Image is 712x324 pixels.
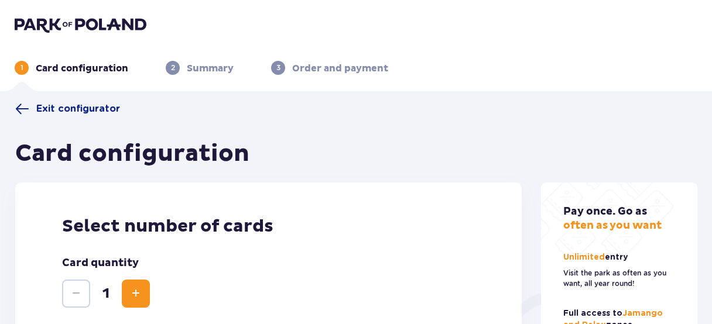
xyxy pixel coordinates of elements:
[36,62,128,75] p: Card configuration
[122,280,150,308] button: Increase
[271,61,388,75] div: 3Order and payment
[563,205,647,218] span: Pay once. Go as
[171,63,175,73] p: 2
[15,102,120,116] a: Exit configurator
[93,285,119,302] span: 1
[36,102,120,115] span: Exit configurator
[563,205,662,233] p: often as you want
[15,16,146,33] img: Park of Poland logo
[292,62,388,75] p: Order and payment
[62,256,139,270] p: Card quantity
[15,139,249,168] h1: Card configuration
[62,280,90,308] button: Decrease
[15,61,128,75] div: 1Card configuration
[563,309,622,318] span: Full access to
[187,62,234,75] p: Summary
[166,61,234,75] div: 2Summary
[62,215,475,237] p: Select number of cards
[563,251,631,263] p: Unlimited
[605,253,628,261] span: entry
[20,63,23,73] p: 1
[563,268,676,289] p: Visit the park as often as you want, all year round!
[276,63,280,73] p: 3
